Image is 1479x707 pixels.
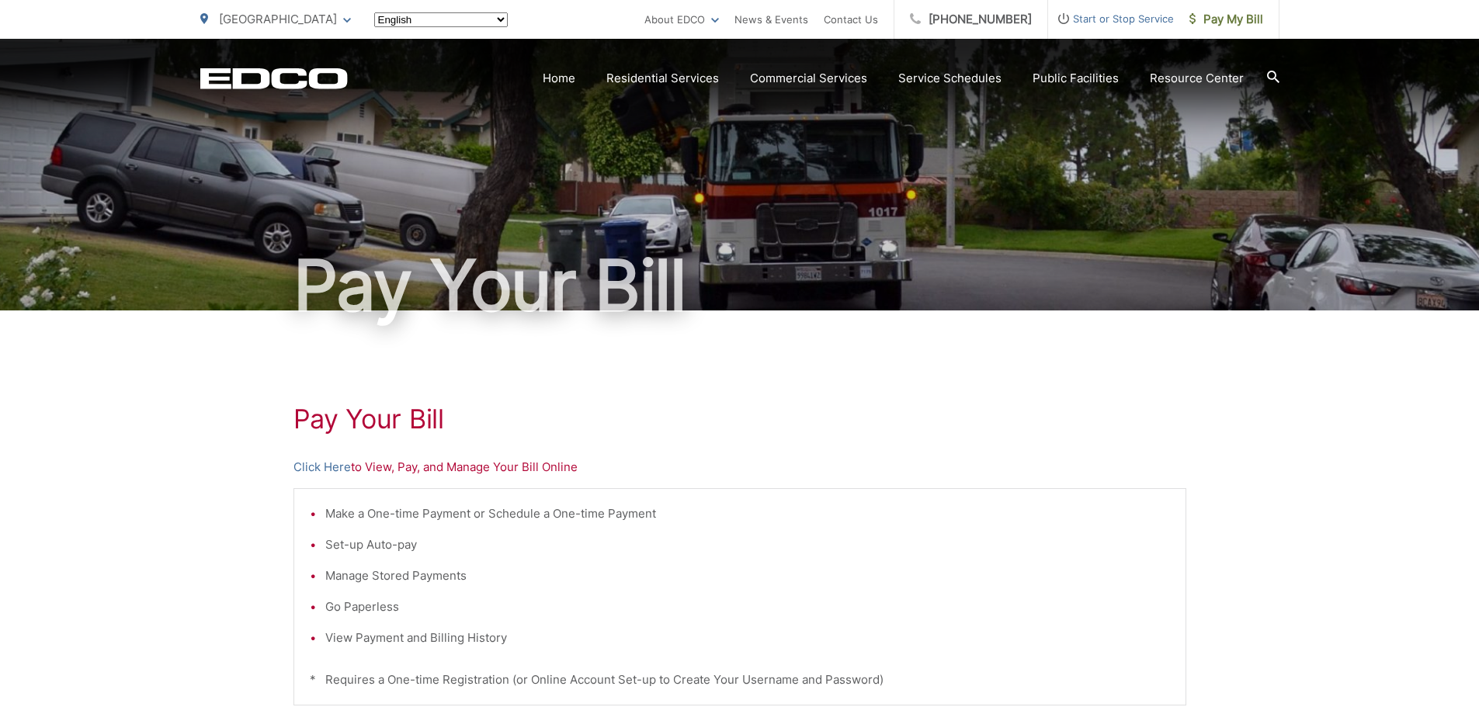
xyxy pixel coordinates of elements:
[898,69,1002,88] a: Service Schedules
[606,69,719,88] a: Residential Services
[1189,10,1263,29] span: Pay My Bill
[374,12,508,27] select: Select a language
[644,10,719,29] a: About EDCO
[293,458,351,477] a: Click Here
[200,247,1279,324] h1: Pay Your Bill
[219,12,337,26] span: [GEOGRAPHIC_DATA]
[325,535,1170,554] li: Set-up Auto-pay
[293,404,1186,435] h1: Pay Your Bill
[325,629,1170,647] li: View Payment and Billing History
[325,504,1170,523] li: Make a One-time Payment or Schedule a One-time Payment
[1033,69,1119,88] a: Public Facilities
[200,68,348,89] a: EDCD logo. Return to the homepage.
[310,671,1170,689] p: * Requires a One-time Registration (or Online Account Set-up to Create Your Username and Password)
[734,10,808,29] a: News & Events
[824,10,878,29] a: Contact Us
[1150,69,1244,88] a: Resource Center
[750,69,867,88] a: Commercial Services
[543,69,575,88] a: Home
[325,598,1170,616] li: Go Paperless
[325,567,1170,585] li: Manage Stored Payments
[293,458,1186,477] p: to View, Pay, and Manage Your Bill Online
